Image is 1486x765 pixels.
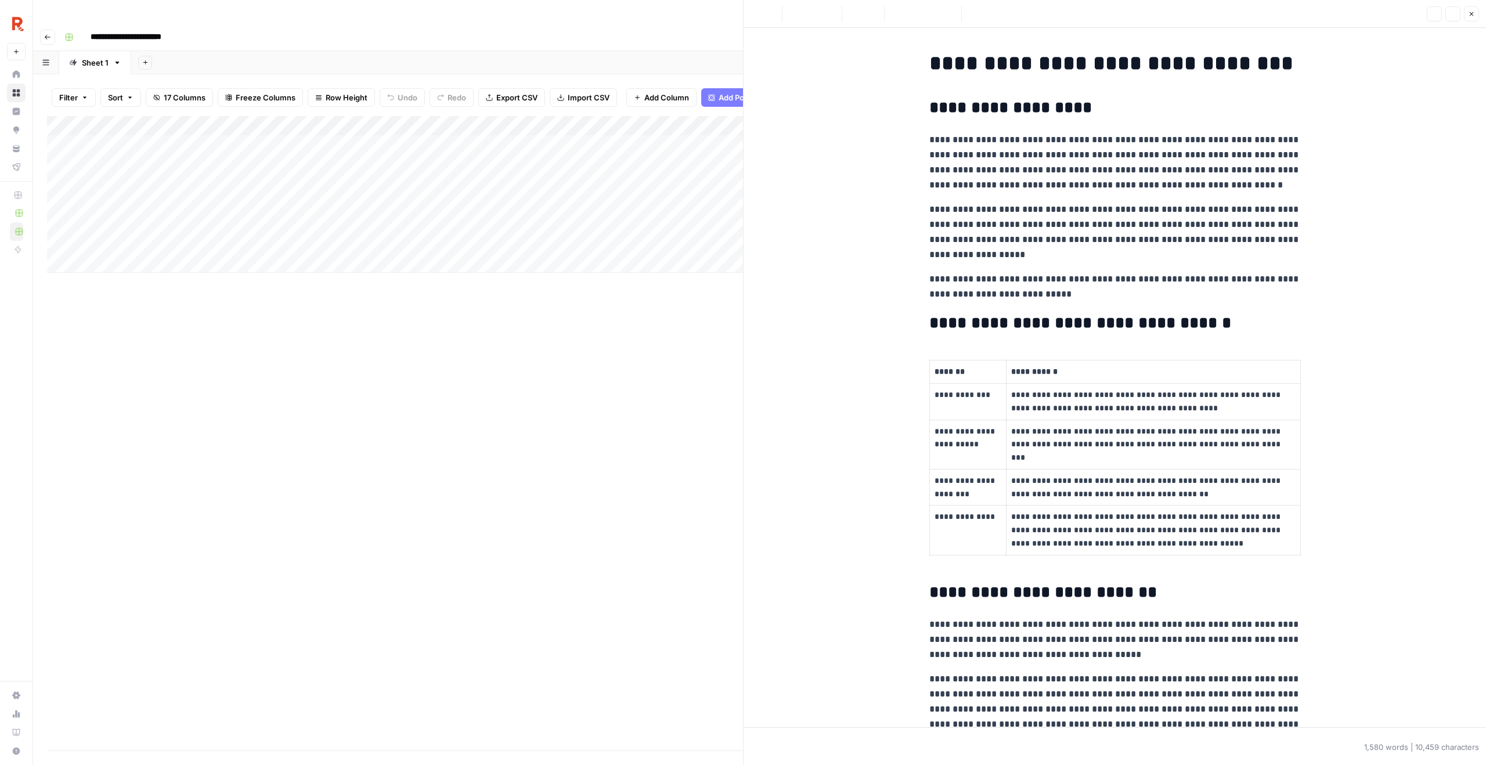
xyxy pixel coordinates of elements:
[380,88,425,107] button: Undo
[7,705,26,723] a: Usage
[7,102,26,121] a: Insights
[146,88,213,107] button: 17 Columns
[326,92,367,103] span: Row Height
[236,92,295,103] span: Freeze Columns
[7,121,26,139] a: Opportunities
[82,57,109,68] div: Sheet 1
[7,13,28,34] img: Redpanda Logo
[430,88,474,107] button: Redo
[308,88,375,107] button: Row Height
[164,92,205,103] span: 17 Columns
[701,88,789,107] button: Add Power Agent
[496,92,538,103] span: Export CSV
[568,92,609,103] span: Import CSV
[478,88,545,107] button: Export CSV
[7,65,26,84] a: Home
[59,92,78,103] span: Filter
[550,88,617,107] button: Import CSV
[59,51,131,74] a: Sheet 1
[7,742,26,760] button: Help + Support
[7,9,26,38] button: Workspace: Redpanda
[7,139,26,158] a: Your Data
[108,92,123,103] span: Sort
[7,158,26,176] a: Flightpath
[218,88,303,107] button: Freeze Columns
[398,92,417,103] span: Undo
[7,686,26,705] a: Settings
[626,88,697,107] button: Add Column
[100,88,141,107] button: Sort
[644,92,689,103] span: Add Column
[52,88,96,107] button: Filter
[1364,741,1479,753] div: 1,580 words | 10,459 characters
[7,723,26,742] a: Learning Hub
[448,92,466,103] span: Redo
[7,84,26,102] a: Browse
[719,92,782,103] span: Add Power Agent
